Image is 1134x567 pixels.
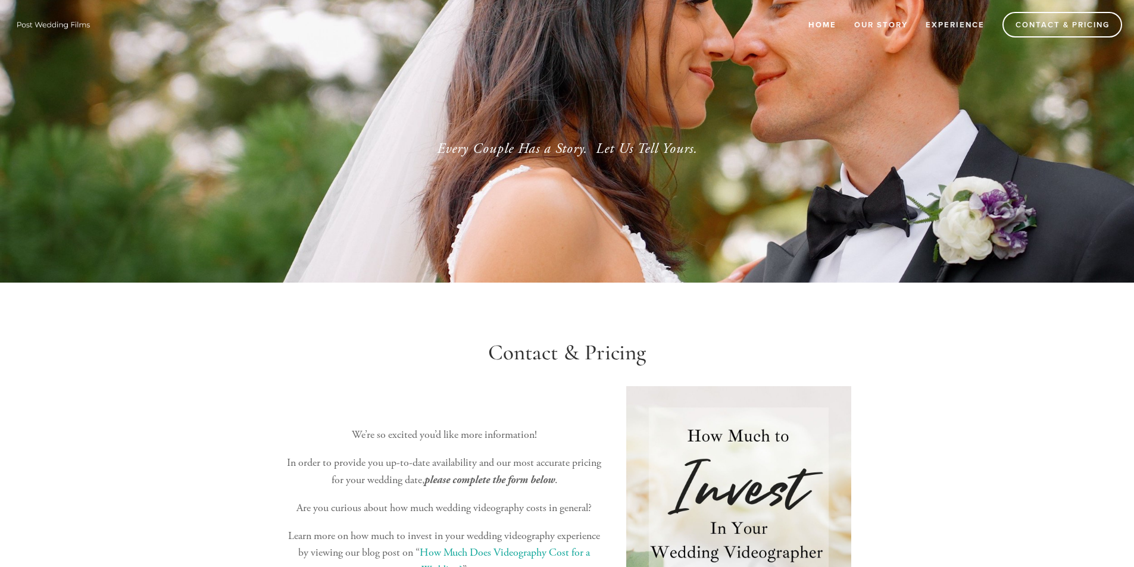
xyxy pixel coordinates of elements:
[283,427,606,444] p: We’re so excited you’d like more information!
[918,15,992,35] a: Experience
[12,15,95,33] img: Wisconsin Wedding Videographer
[424,474,555,486] em: please complete the form below
[283,340,852,366] h1: Contact & Pricing
[801,15,844,35] a: Home
[1002,12,1122,37] a: Contact & Pricing
[846,15,916,35] a: Our Story
[283,455,606,489] p: In order to provide you up-to-date availability and our most accurate pricing for your wedding da...
[283,500,606,517] p: Are you curious about how much wedding videography costs in general?
[302,138,833,159] p: Every Couple Has a Story. Let Us Tell Yours.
